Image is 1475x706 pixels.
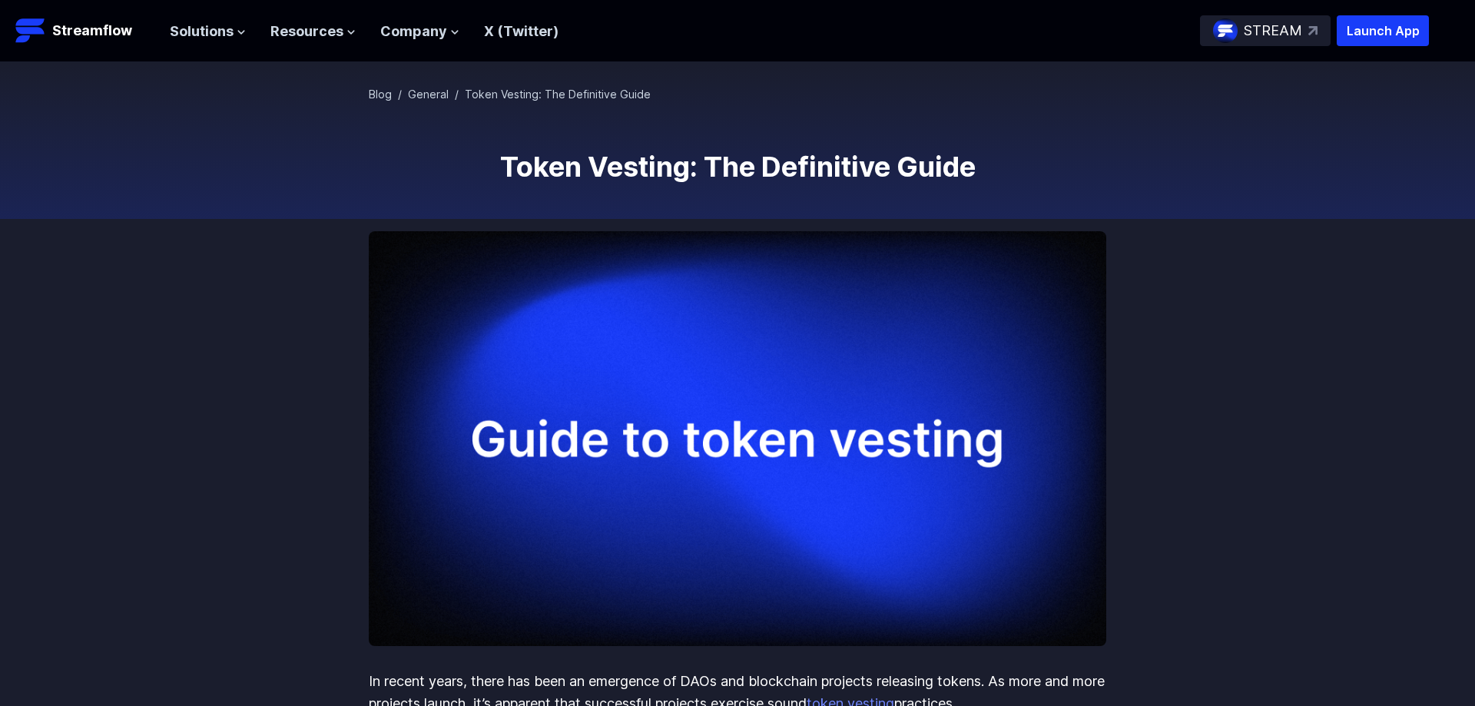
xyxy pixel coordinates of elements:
[380,21,459,43] button: Company
[465,88,651,101] span: Token Vesting: The Definitive Guide
[455,88,459,101] span: /
[1213,18,1238,43] img: streamflow-logo-circle.png
[170,21,246,43] button: Solutions
[1308,26,1318,35] img: top-right-arrow.svg
[1200,15,1331,46] a: STREAM
[170,21,234,43] span: Solutions
[1244,20,1302,42] p: STREAM
[270,21,356,43] button: Resources
[369,151,1106,182] h1: Token Vesting: The Definitive Guide
[369,88,392,101] a: Blog
[15,15,46,46] img: Streamflow Logo
[1337,15,1429,46] button: Launch App
[398,88,402,101] span: /
[380,21,447,43] span: Company
[484,23,559,39] a: X (Twitter)
[369,231,1106,646] img: Token Vesting: The Definitive Guide
[52,20,132,41] p: Streamflow
[15,15,154,46] a: Streamflow
[408,88,449,101] a: General
[270,21,343,43] span: Resources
